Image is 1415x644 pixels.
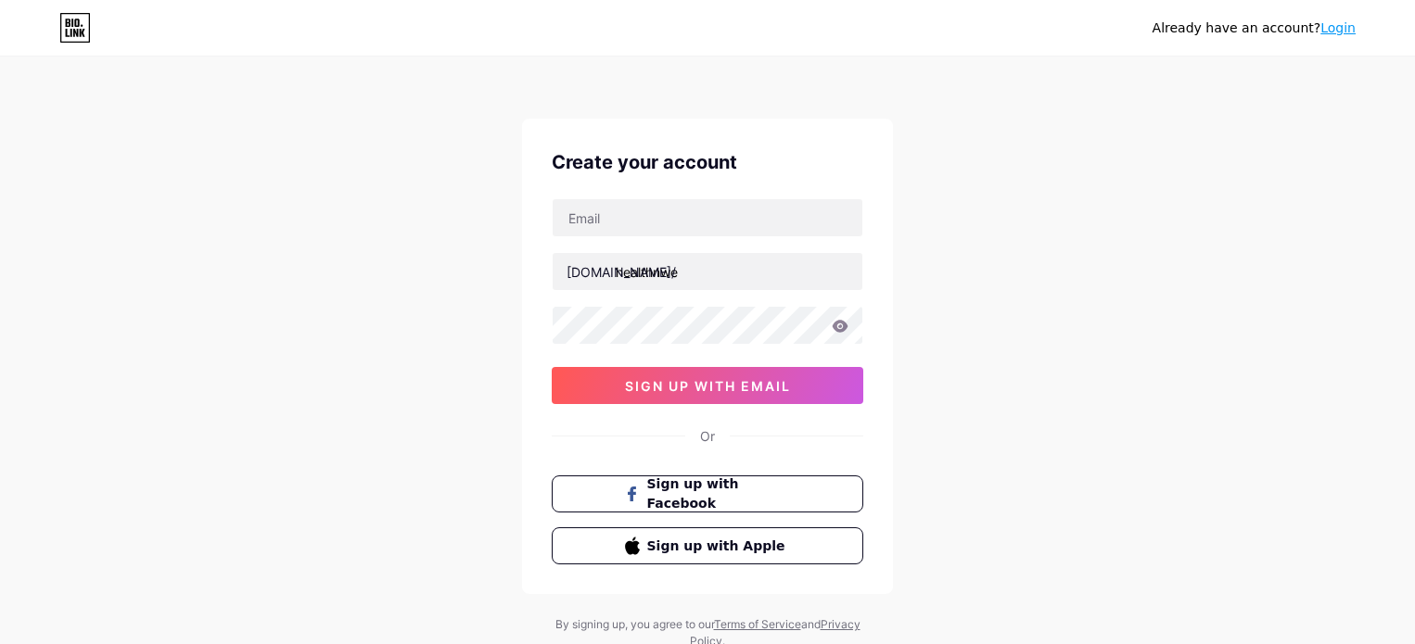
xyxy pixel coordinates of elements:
div: Already have an account? [1153,19,1356,38]
a: Login [1320,20,1356,35]
input: username [553,253,862,290]
div: [DOMAIN_NAME]/ [567,262,676,282]
button: sign up with email [552,367,863,404]
span: Sign up with Apple [647,537,791,556]
button: Sign up with Facebook [552,475,863,512]
span: Sign up with Facebook [647,474,791,513]
div: Create your account [552,148,863,176]
div: Or [700,426,715,446]
input: Email [553,199,862,236]
button: Sign up with Apple [552,527,863,564]
span: sign up with email [625,378,791,394]
a: Terms of Service [714,617,801,631]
